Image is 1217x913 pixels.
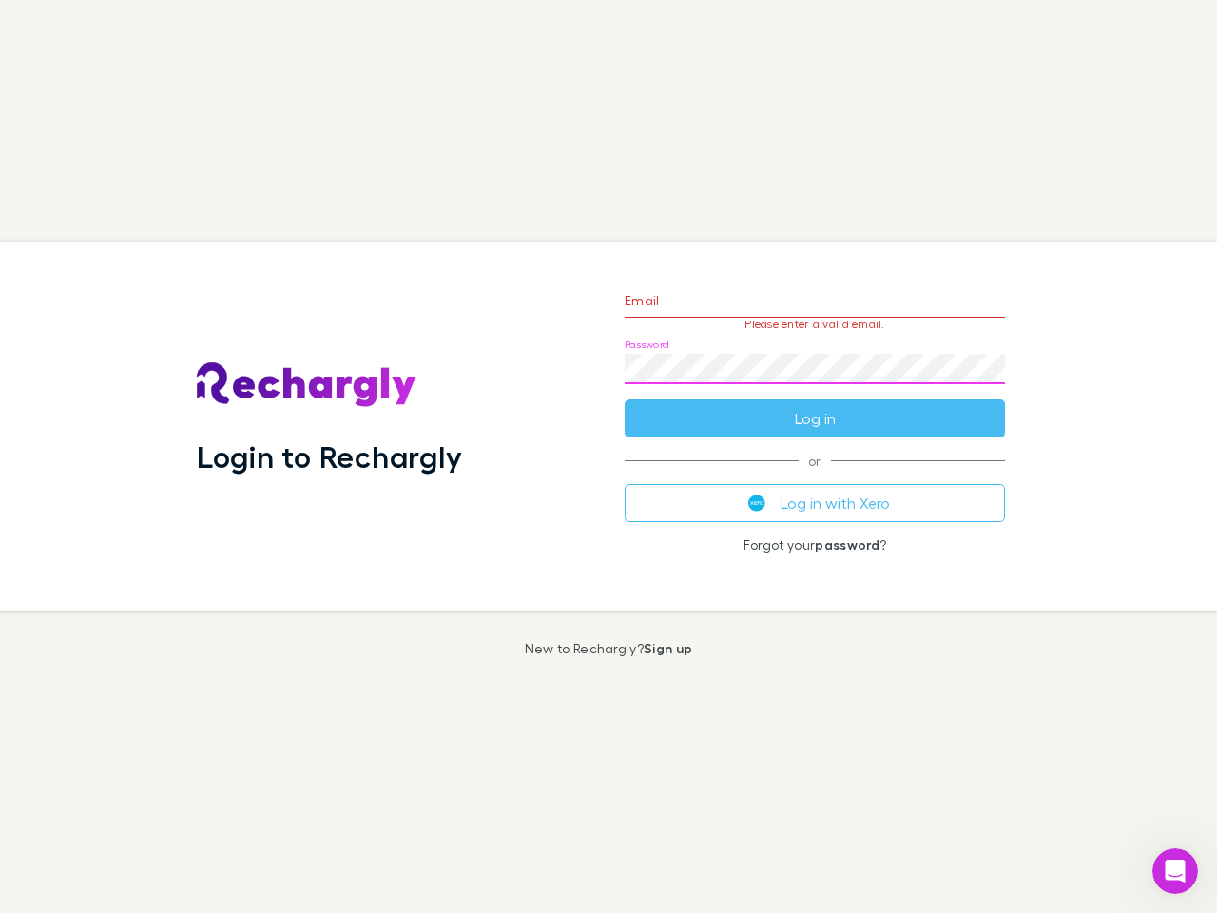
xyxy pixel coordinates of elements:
[197,438,462,475] h1: Login to Rechargly
[625,537,1005,553] p: Forgot your ?
[625,460,1005,461] span: or
[525,641,693,656] p: New to Rechargly?
[815,536,879,553] a: password
[748,495,765,512] img: Xero's logo
[197,362,417,408] img: Rechargly's Logo
[625,484,1005,522] button: Log in with Xero
[625,318,1005,331] p: Please enter a valid email.
[625,399,1005,437] button: Log in
[644,640,692,656] a: Sign up
[1152,848,1198,894] iframe: Intercom live chat
[625,338,669,352] label: Password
